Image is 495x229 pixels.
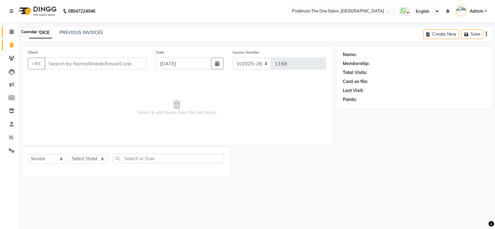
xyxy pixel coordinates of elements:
label: Client [28,50,38,55]
button: Save [462,29,483,39]
div: Membership: [343,60,370,67]
div: Calendar [19,28,38,36]
div: Card on file: [343,78,368,85]
span: Admin [470,8,483,15]
a: PREVIOUS INVOICES [59,30,103,35]
span: Select & add items from the list below [28,77,326,139]
img: logo [16,2,58,20]
div: Total Visits: [343,69,367,76]
div: Last Visit: [343,87,364,94]
b: 08047224946 [68,2,95,20]
button: +91 [28,58,45,69]
img: Admin [456,6,467,16]
input: Search or Scan [112,154,224,163]
div: Points: [343,96,357,103]
input: Search by Name/Mobile/Email/Code [45,58,147,69]
button: Create New [424,29,459,39]
div: Name: [343,51,357,58]
label: Date [156,50,164,55]
label: Invoice Number [233,50,260,55]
